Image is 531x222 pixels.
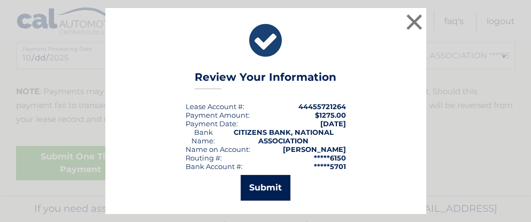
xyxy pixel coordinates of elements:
[234,128,334,145] strong: CITIZENS BANK, NATIONAL ASSOCIATION
[283,145,346,154] strong: [PERSON_NAME]
[186,119,238,128] div: :
[298,102,346,111] strong: 44455721264
[186,102,244,111] div: Lease Account #:
[241,175,290,201] button: Submit
[186,154,222,162] div: Routing #:
[186,119,236,128] span: Payment Date
[186,128,221,145] div: Bank Name:
[186,111,250,119] div: Payment Amount:
[186,162,243,171] div: Bank Account #:
[186,145,250,154] div: Name on Account:
[315,111,346,119] span: $1275.00
[320,119,346,128] span: [DATE]
[195,71,336,89] h3: Review Your Information
[404,11,425,33] button: ×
